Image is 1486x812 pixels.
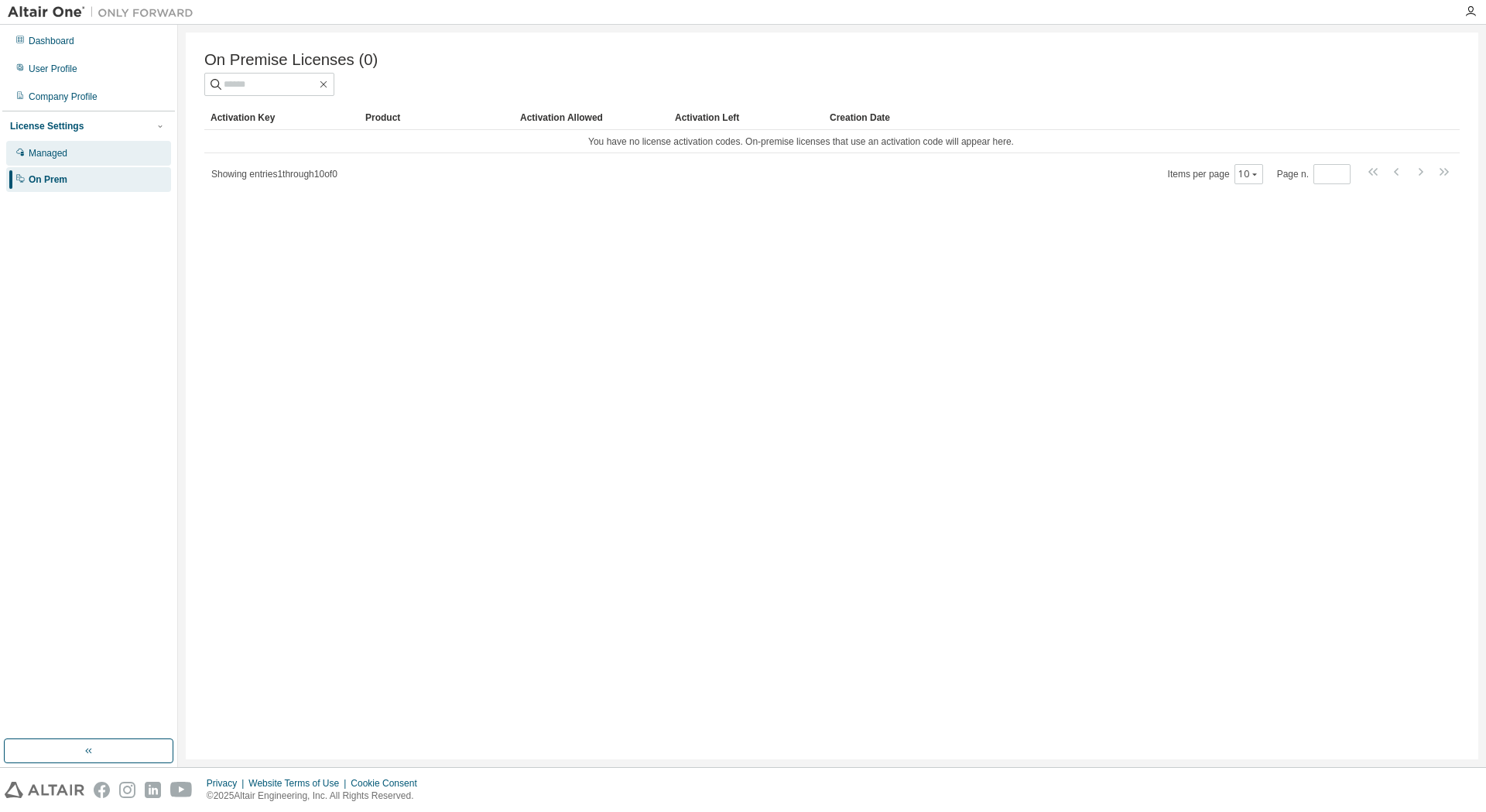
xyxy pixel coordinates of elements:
[145,782,161,798] img: linkedin.svg
[10,120,84,132] div: License Settings
[830,105,1392,130] div: Creation Date
[204,130,1398,153] td: You have no license activation codes. On-premise licenses that use an activation code will appear...
[8,5,201,20] img: Altair One
[1168,164,1263,184] span: Items per page
[29,35,74,47] div: Dashboard
[207,777,248,790] div: Privacy
[119,782,135,798] img: instagram.svg
[520,105,663,130] div: Activation Allowed
[94,782,110,798] img: facebook.svg
[1277,164,1351,184] span: Page n.
[29,147,67,159] div: Managed
[204,51,378,69] span: On Premise Licenses (0)
[248,777,351,790] div: Website Terms of Use
[29,173,67,186] div: On Prem
[365,105,508,130] div: Product
[29,91,98,103] div: Company Profile
[5,782,84,798] img: altair_logo.svg
[170,782,193,798] img: youtube.svg
[351,777,426,790] div: Cookie Consent
[29,63,77,75] div: User Profile
[211,169,337,180] span: Showing entries 1 through 10 of 0
[211,105,353,130] div: Activation Key
[675,105,817,130] div: Activation Left
[1238,168,1259,180] button: 10
[207,790,426,803] p: © 2025 Altair Engineering, Inc. All Rights Reserved.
